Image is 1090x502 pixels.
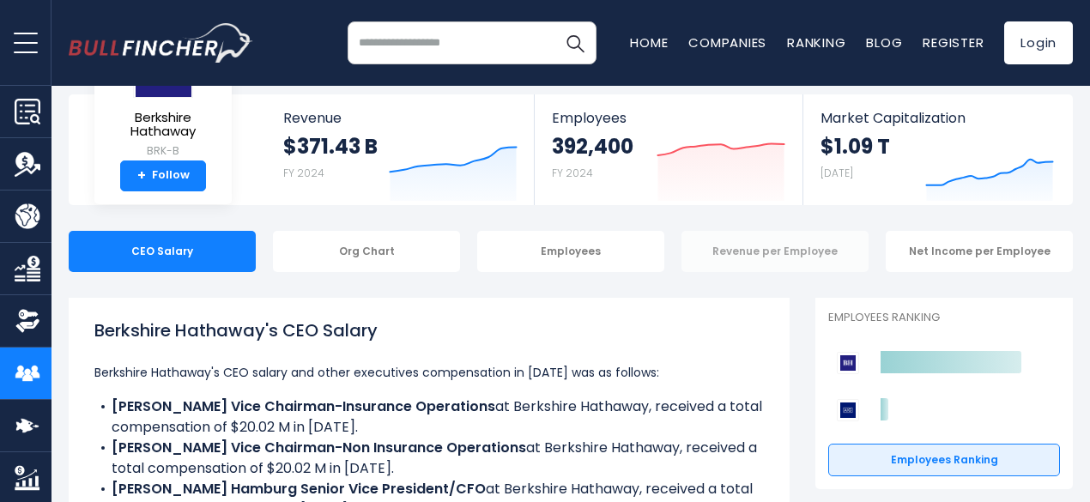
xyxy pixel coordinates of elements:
[535,94,802,205] a: Employees 392,400 FY 2024
[69,23,253,63] a: Go to homepage
[477,231,664,272] div: Employees
[108,143,218,159] small: BRK-B
[283,166,324,180] small: FY 2024
[283,110,518,126] span: Revenue
[108,111,218,139] span: Berkshire Hathaway
[554,21,596,64] button: Search
[15,308,40,334] img: Ownership
[94,396,764,438] li: at Berkshire Hathaway, received a total compensation of $20.02 M in [DATE].
[552,110,784,126] span: Employees
[821,110,1054,126] span: Market Capitalization
[821,166,853,180] small: [DATE]
[923,33,984,51] a: Register
[69,231,256,272] div: CEO Salary
[787,33,845,51] a: Ranking
[94,438,764,479] li: at Berkshire Hathaway, received a total compensation of $20.02 M in [DATE].
[112,438,526,457] b: [PERSON_NAME] Vice Chairman-Non Insurance Operations
[552,133,633,160] strong: 392,400
[94,362,764,383] p: Berkshire Hathaway's CEO salary and other executives compensation in [DATE] was as follows:
[266,94,535,205] a: Revenue $371.43 B FY 2024
[1004,21,1073,64] a: Login
[107,39,219,160] a: Berkshire Hathaway BRK-B
[803,94,1071,205] a: Market Capitalization $1.09 T [DATE]
[828,444,1060,476] a: Employees Ranking
[120,160,206,191] a: +Follow
[69,23,253,63] img: bullfincher logo
[886,231,1073,272] div: Net Income per Employee
[283,133,378,160] strong: $371.43 B
[552,166,593,180] small: FY 2024
[866,33,902,51] a: Blog
[137,168,146,184] strong: +
[94,318,764,343] h1: Berkshire Hathaway's CEO Salary
[681,231,869,272] div: Revenue per Employee
[273,231,460,272] div: Org Chart
[112,396,495,416] b: [PERSON_NAME] Vice Chairman-Insurance Operations
[112,479,486,499] b: [PERSON_NAME] Hamburg Senior Vice President/CFO
[837,399,859,421] img: American International Group competitors logo
[828,311,1060,325] p: Employees Ranking
[837,352,859,374] img: Berkshire Hathaway competitors logo
[688,33,766,51] a: Companies
[630,33,668,51] a: Home
[821,133,890,160] strong: $1.09 T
